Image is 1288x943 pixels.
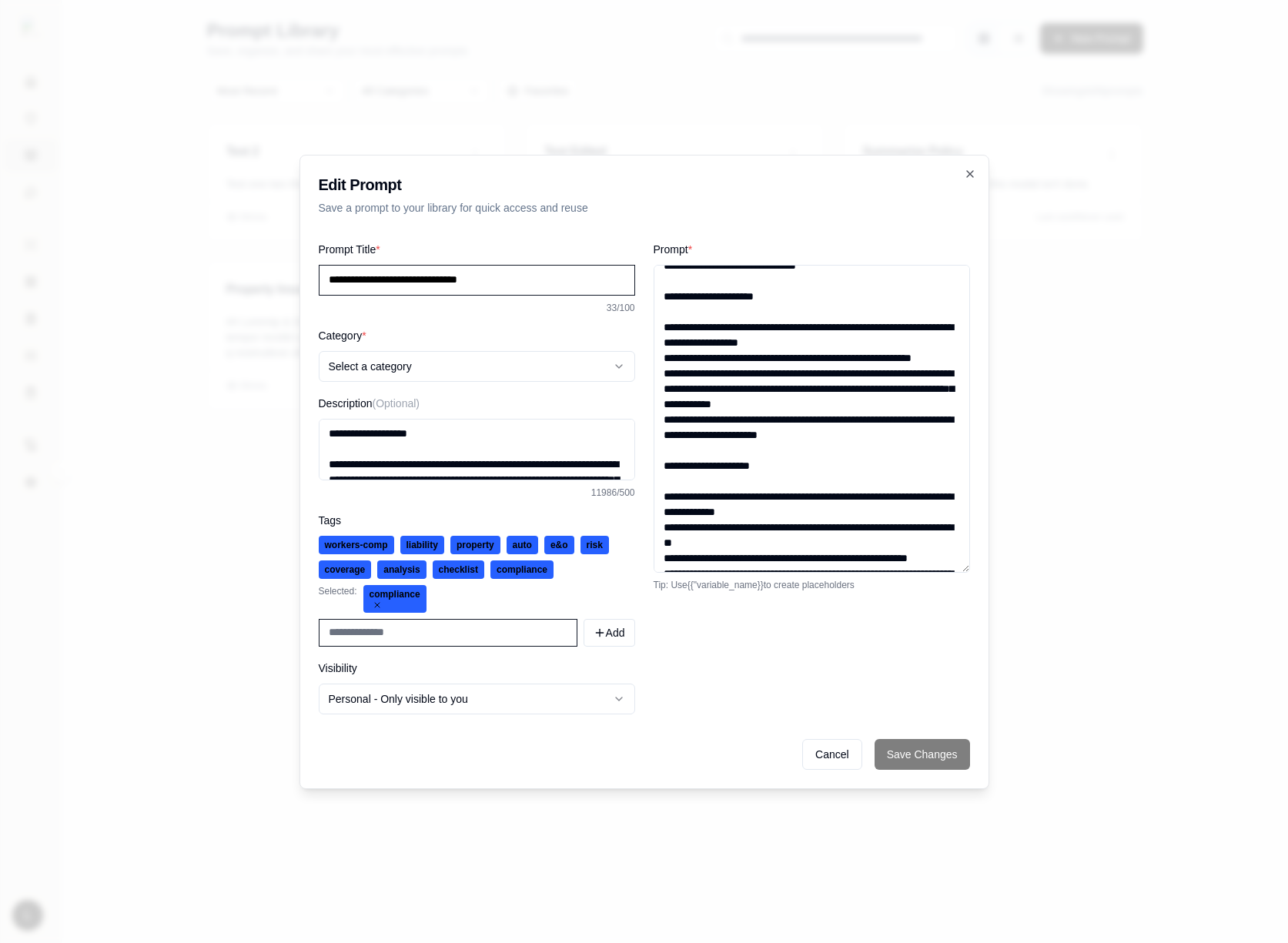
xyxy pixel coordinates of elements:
[802,739,862,770] button: Cancel
[584,619,635,647] button: Add
[450,536,500,554] span: property
[319,662,357,674] label: Visibility
[400,536,444,554] span: liability
[319,560,372,579] span: coverage
[373,397,420,410] span: (Optional)
[654,579,970,591] p: Tip: Use {{ "variable_name }} to create placeholders
[363,585,427,613] span: compliance
[507,536,538,554] span: auto
[319,514,342,527] label: Tags
[490,560,554,579] span: compliance
[319,174,970,196] h2: Edit Prompt
[319,536,394,554] span: workers-comp
[433,560,484,579] span: checklist
[319,487,635,499] div: 11986 / 500
[319,585,357,613] span: Selected:
[319,302,635,314] div: 33 / 100
[544,536,574,554] span: e&o
[319,243,380,256] label: Prompt Title
[377,560,426,579] span: analysis
[319,200,970,216] p: Save a prompt to your library for quick access and reuse
[654,243,693,256] label: Prompt
[319,329,366,342] label: Category
[319,397,420,410] label: Description
[580,536,609,554] span: risk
